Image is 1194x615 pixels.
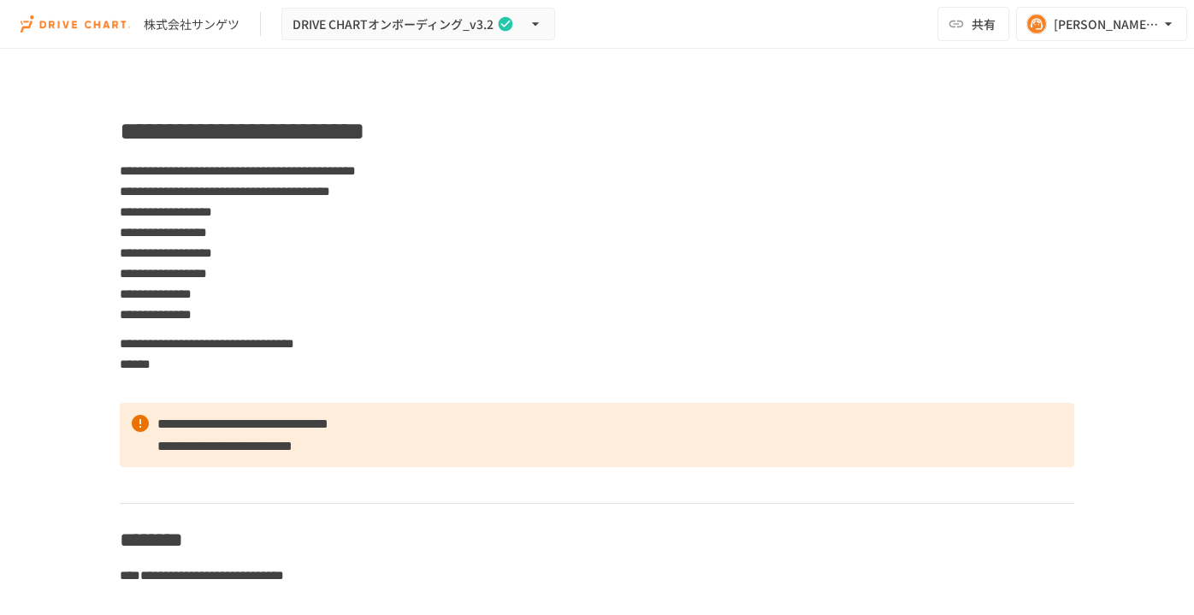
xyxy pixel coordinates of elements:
span: 共有 [972,15,996,33]
img: i9VDDS9JuLRLX3JIUyK59LcYp6Y9cayLPHs4hOxMB9W [21,10,130,38]
button: [PERSON_NAME][EMAIL_ADDRESS][DOMAIN_NAME] [1016,7,1187,41]
div: 株式会社サンゲツ [144,15,239,33]
button: 共有 [937,7,1009,41]
span: DRIVE CHARTオンボーディング_v3.2 [293,14,494,35]
div: [PERSON_NAME][EMAIL_ADDRESS][DOMAIN_NAME] [1054,14,1160,35]
button: DRIVE CHARTオンボーディング_v3.2 [281,8,555,41]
